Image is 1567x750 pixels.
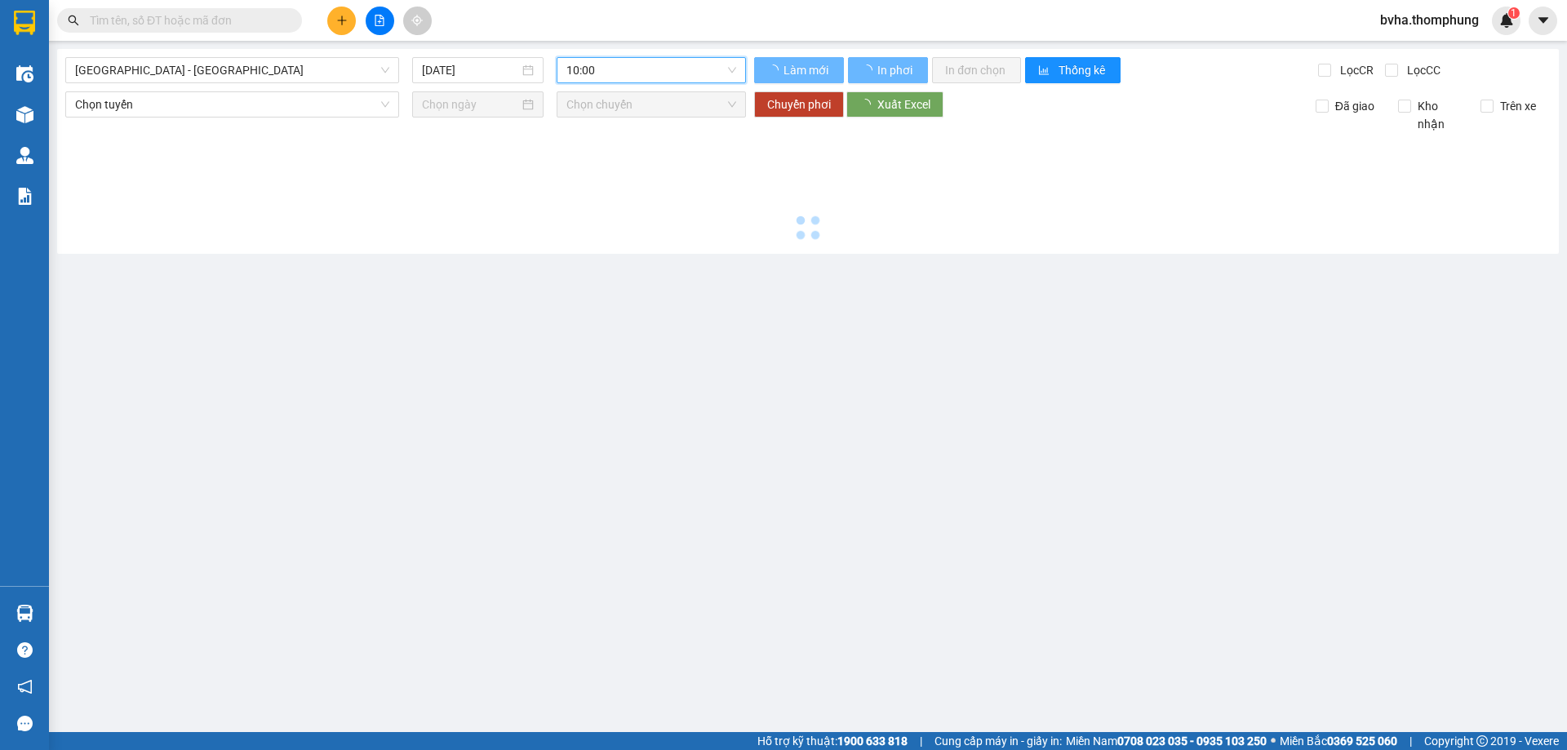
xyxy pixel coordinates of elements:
[403,7,432,35] button: aim
[16,147,33,164] img: warehouse-icon
[1038,64,1052,78] span: bar-chart
[754,91,844,118] button: Chuyển phơi
[757,732,908,750] span: Hỗ trợ kỹ thuật:
[1499,13,1514,28] img: icon-new-feature
[366,7,394,35] button: file-add
[17,642,33,658] span: question-circle
[1411,97,1468,133] span: Kho nhận
[17,679,33,695] span: notification
[861,64,875,76] span: loading
[16,605,33,622] img: warehouse-icon
[14,11,35,35] img: logo-vxr
[1508,7,1520,19] sup: 1
[422,95,519,113] input: Chọn ngày
[1536,13,1551,28] span: caret-down
[566,58,736,82] span: 10:00
[1409,732,1412,750] span: |
[848,57,928,83] button: In phơi
[336,15,348,26] span: plus
[422,61,519,79] input: 12/09/2025
[1401,61,1443,79] span: Lọc CC
[1334,61,1376,79] span: Lọc CR
[1059,61,1108,79] span: Thống kê
[1476,735,1488,747] span: copyright
[1271,738,1276,744] span: ⚪️
[16,106,33,123] img: warehouse-icon
[1327,734,1397,748] strong: 0369 525 060
[767,64,781,76] span: loading
[932,57,1021,83] button: In đơn chọn
[1066,732,1267,750] span: Miền Nam
[327,7,356,35] button: plus
[846,91,943,118] button: Xuất Excel
[16,188,33,205] img: solution-icon
[17,716,33,731] span: message
[1025,57,1121,83] button: bar-chartThống kê
[1494,97,1543,115] span: Trên xe
[877,95,930,113] span: Xuất Excel
[754,57,844,83] button: Làm mới
[68,15,79,26] span: search
[877,61,915,79] span: In phơi
[411,15,423,26] span: aim
[837,734,908,748] strong: 1900 633 818
[1329,97,1381,115] span: Đã giao
[1529,7,1557,35] button: caret-down
[934,732,1062,750] span: Cung cấp máy in - giấy in:
[1367,10,1492,30] span: bvha.thomphung
[75,58,389,82] span: Hà Nội - Nghệ An
[1280,732,1397,750] span: Miền Bắc
[374,15,385,26] span: file-add
[75,92,389,117] span: Chọn tuyến
[783,61,831,79] span: Làm mới
[90,11,282,29] input: Tìm tên, số ĐT hoặc mã đơn
[16,65,33,82] img: warehouse-icon
[920,732,922,750] span: |
[1511,7,1516,19] span: 1
[566,92,736,117] span: Chọn chuyến
[859,99,877,110] span: loading
[1117,734,1267,748] strong: 0708 023 035 - 0935 103 250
